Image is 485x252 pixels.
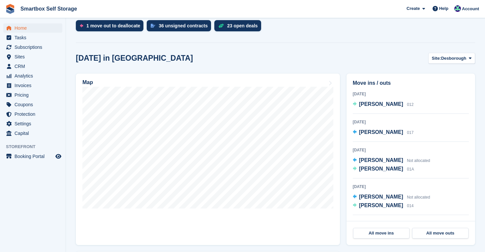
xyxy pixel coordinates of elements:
[147,20,214,35] a: 36 unsigned contracts
[15,90,54,100] span: Pricing
[151,24,155,28] img: contract_signature_icon-13c848040528278c33f63329250d36e43548de30e8caae1d1a13099fd9432cc5.svg
[54,152,62,160] a: Preview store
[3,43,62,52] a: menu
[3,119,62,128] a: menu
[3,90,62,100] a: menu
[15,62,54,71] span: CRM
[353,119,469,125] div: [DATE]
[18,3,80,14] a: Smartbox Self Storage
[353,128,414,137] a: [PERSON_NAME] 017
[454,5,461,12] img: Roger Canham
[353,220,469,226] div: [DATE]
[3,71,62,80] a: menu
[82,79,93,85] h2: Map
[15,52,54,61] span: Sites
[218,23,224,28] img: deal-1b604bf984904fb50ccaf53a9ad4b4a5d6e5aea283cecdc64d6e3604feb123c2.svg
[3,110,62,119] a: menu
[353,156,430,165] a: [PERSON_NAME] Not allocated
[353,91,469,97] div: [DATE]
[214,20,264,35] a: 23 open deals
[3,62,62,71] a: menu
[359,157,403,163] span: [PERSON_NAME]
[86,23,140,28] div: 1 move out to deallocate
[432,55,441,62] span: Site:
[15,33,54,42] span: Tasks
[227,23,258,28] div: 23 open deals
[3,52,62,61] a: menu
[353,202,414,210] a: [PERSON_NAME] 014
[407,167,414,172] span: 01A
[353,228,409,238] a: All move ins
[15,100,54,109] span: Coupons
[407,195,430,200] span: Not allocated
[3,33,62,42] a: menu
[15,110,54,119] span: Protection
[80,24,83,28] img: move_outs_to_deallocate_icon-f764333ba52eb49d3ac5e1228854f67142a1ed5810a6f6cc68b1a99e826820c5.svg
[3,129,62,138] a: menu
[353,184,469,190] div: [DATE]
[407,102,413,107] span: 012
[6,143,66,150] span: Storefront
[407,5,420,12] span: Create
[159,23,208,28] div: 36 unsigned contracts
[353,193,430,202] a: [PERSON_NAME] Not allocated
[76,20,147,35] a: 1 move out to deallocate
[407,204,413,208] span: 014
[359,166,403,172] span: [PERSON_NAME]
[353,147,469,153] div: [DATE]
[15,81,54,90] span: Invoices
[15,71,54,80] span: Analytics
[439,5,448,12] span: Help
[76,54,193,63] h2: [DATE] in [GEOGRAPHIC_DATA]
[3,81,62,90] a: menu
[15,23,54,33] span: Home
[15,129,54,138] span: Capital
[407,130,413,135] span: 017
[359,129,403,135] span: [PERSON_NAME]
[428,53,475,64] button: Site: Desborough
[353,79,469,87] h2: Move ins / outs
[76,74,340,245] a: Map
[15,43,54,52] span: Subscriptions
[412,228,469,238] a: All move outs
[15,119,54,128] span: Settings
[3,152,62,161] a: menu
[359,101,403,107] span: [PERSON_NAME]
[3,100,62,109] a: menu
[353,100,414,109] a: [PERSON_NAME] 012
[15,152,54,161] span: Booking Portal
[441,55,467,62] span: Desborough
[462,6,479,12] span: Account
[407,158,430,163] span: Not allocated
[5,4,15,14] img: stora-icon-8386f47178a22dfd0bd8f6a31ec36ba5ce8667c1dd55bd0f319d3a0aa187defe.svg
[3,23,62,33] a: menu
[359,203,403,208] span: [PERSON_NAME]
[353,165,414,173] a: [PERSON_NAME] 01A
[359,194,403,200] span: [PERSON_NAME]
